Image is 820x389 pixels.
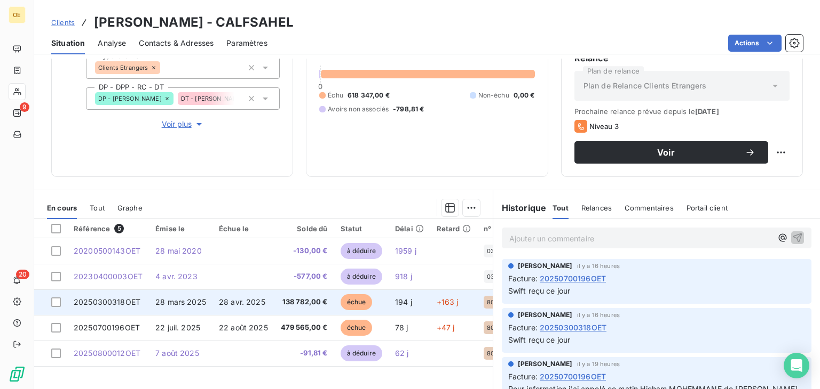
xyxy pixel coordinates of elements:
[318,82,322,91] span: 0
[9,366,26,383] img: Logo LeanPay
[341,224,382,233] div: Statut
[98,95,162,102] span: DP - [PERSON_NAME]
[581,204,612,212] span: Relances
[219,224,268,233] div: Échue le
[74,224,143,233] div: Référence
[98,38,126,48] span: Analyse
[341,269,382,285] span: à déduire
[281,271,328,282] span: -577,00 €
[508,286,571,295] span: Swift reçu ce jour
[160,63,169,72] input: Ajouter une valeur
[98,64,148,71] span: Clients Etrangers
[281,224,328,233] div: Solde dû
[51,18,75,27] span: Clients
[281,322,328,333] span: 479 565,00 €
[574,107,790,116] span: Prochaine relance prévue depuis le
[328,91,343,100] span: Échu
[86,118,280,130] button: Voir plus
[393,104,424,114] span: -798,81 €
[395,323,408,332] span: 78 j
[74,297,140,306] span: 20250300318OET
[437,323,455,332] span: +47 j
[155,224,206,233] div: Émise le
[514,91,535,100] span: 0,00 €
[139,38,214,48] span: Contacts & Adresses
[281,348,328,359] span: -91,81 €
[395,224,424,233] div: Délai
[487,299,510,305] span: 800645
[687,204,728,212] span: Portail client
[395,246,416,255] span: 1959 j
[155,246,202,255] span: 28 mai 2020
[437,224,471,233] div: Retard
[155,349,199,358] span: 7 août 2025
[487,248,510,254] span: 036905
[589,122,619,131] span: Niveau 3
[94,13,294,32] h3: [PERSON_NAME] - CALFSAHEL
[518,261,573,271] span: [PERSON_NAME]
[487,350,510,356] span: 800645
[487,273,508,280] span: 038312
[395,297,412,306] span: 194 j
[9,6,26,23] div: OE
[577,361,620,367] span: il y a 19 heures
[281,246,328,256] span: -130,00 €
[584,80,707,91] span: Plan de Relance Clients Etrangers
[518,310,573,320] span: [PERSON_NAME]
[20,102,29,112] span: 9
[348,91,390,100] span: 618 347,00 €
[74,323,140,332] span: 20250700196OET
[395,349,409,358] span: 62 j
[395,272,412,281] span: 918 j
[577,312,620,318] span: il y a 16 heures
[695,107,719,116] span: [DATE]
[341,345,382,361] span: à déduire
[16,270,29,279] span: 20
[90,204,105,212] span: Tout
[493,201,547,214] h6: Historique
[51,38,85,48] span: Situation
[508,371,538,382] span: Facture :
[484,224,523,233] div: n° d'affaire
[47,204,77,212] span: En cours
[508,273,538,284] span: Facture :
[51,17,75,28] a: Clients
[508,322,538,333] span: Facture :
[219,323,268,332] span: 22 août 2025
[574,141,768,164] button: Voir
[114,224,124,233] span: 5
[234,94,243,103] input: Ajouter une valeur
[553,204,569,212] span: Tout
[508,335,571,344] span: Swift reçu ce jour
[341,294,373,310] span: échue
[162,119,204,129] span: Voir plus
[587,148,745,157] span: Voir
[728,35,782,52] button: Actions
[181,95,245,102] span: DT - [PERSON_NAME]
[518,359,573,369] span: [PERSON_NAME]
[74,272,143,281] span: 20230400003OET
[341,243,382,259] span: à déduire
[74,349,140,358] span: 20250800012OET
[155,272,198,281] span: 4 avr. 2023
[226,38,267,48] span: Paramètres
[74,246,140,255] span: 20200500143OET
[328,104,389,114] span: Avoirs non associés
[117,204,143,212] span: Graphe
[540,371,606,382] span: 20250700196OET
[155,297,206,306] span: 28 mars 2025
[784,353,809,378] div: Open Intercom Messenger
[219,297,265,306] span: 28 avr. 2025
[281,297,328,307] span: 138 782,00 €
[540,273,606,284] span: 20250700196OET
[625,204,674,212] span: Commentaires
[437,297,459,306] span: +163 j
[540,322,606,333] span: 20250300318OET
[487,325,510,331] span: 800645
[478,91,509,100] span: Non-échu
[155,323,200,332] span: 22 juil. 2025
[577,263,620,269] span: il y a 16 heures
[341,320,373,336] span: échue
